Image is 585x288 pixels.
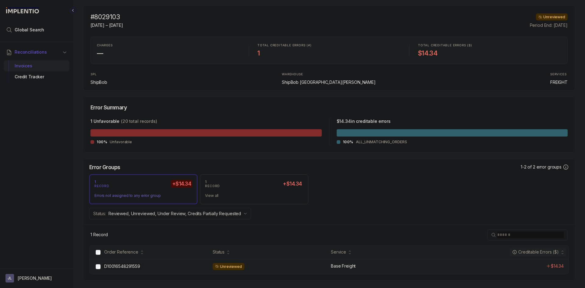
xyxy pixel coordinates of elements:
p: RECORD [94,184,109,188]
div: Reconciliations [4,59,69,84]
p: 1 [205,180,207,184]
p: (20 total records) [121,118,157,126]
h4: $14.34 [418,49,561,58]
span: Global Search [15,27,44,33]
p: Reviewed, Unreviewed, Under Review, Credits Partially Requested [108,211,241,217]
div: Unreviewed [213,263,244,270]
input: checkbox-checkbox [96,250,101,255]
p: 1-2 of 2 [521,164,537,170]
p: $14.34 [551,263,564,269]
li: Statistic TOTAL CREDITABLE ERRORS ($) [414,39,565,61]
p: Unfavorable [110,139,132,145]
div: View all [205,193,298,199]
h4: 1 [257,49,401,58]
p: Period End: [DATE] [530,22,568,28]
p: ALL_UNMATCHING_ORDERS [356,139,407,145]
p: Status: [93,211,106,217]
p: ShipBob [90,79,107,85]
p: RECORD [205,184,220,188]
span: User initials [5,274,14,283]
div: Collapse Icon [69,7,77,14]
p: D10016548291559 [103,263,142,270]
p: TOTAL CREDITABLE ERRORS (#) [257,44,312,47]
div: Service [331,249,346,255]
p: 100% [97,140,107,144]
p: CHARGES [97,44,113,47]
button: User initials[PERSON_NAME] [5,274,68,283]
div: Creditable Errors ($) [512,249,559,255]
p: error groups [537,164,562,170]
div: Credit Tracker [9,71,65,82]
p: [PERSON_NAME] [18,275,52,281]
p: 100% [343,140,353,144]
li: Statistic CHARGES [93,39,244,61]
p: FREIGHT [550,79,568,85]
div: Order Reference [104,249,138,255]
ul: Statistic Highlights [90,37,568,64]
p: ShipBob [GEOGRAPHIC_DATA][PERSON_NAME] [282,79,376,85]
p: SERVICES [550,73,566,76]
p: 1 Record [90,232,108,238]
span: Reconciliations [15,49,47,55]
p: $ 14.34 in creditable errors [337,118,391,126]
div: Status [213,249,225,255]
h5: Error Groups [89,164,120,171]
p: 3PL [90,73,106,76]
p: 1 Unfavorable [90,118,119,126]
h5: Error Summary [90,104,127,111]
h4: — [97,49,240,58]
div: Invoices [9,60,65,71]
div: Remaining page entries [90,232,108,238]
div: Unreviewed [536,13,568,21]
p: [DATE] – [DATE] [90,22,123,28]
p: 1 [94,180,96,184]
input: checkbox-checkbox [96,264,101,269]
p: TOTAL CREDITABLE ERRORS ($) [418,44,472,47]
h5: +$14.34 [282,180,303,188]
h5: +$14.34 [171,180,192,188]
div: Errors not assigned to any error group [94,193,187,199]
h4: #8029103 [90,13,123,21]
button: Status:Reviewed, Unreviewed, Under Review, Credits Partially Requested [89,208,251,219]
p: Base Freight [331,263,356,269]
li: Statistic TOTAL CREDITABLE ERRORS (#) [254,39,404,61]
button: Reconciliations [4,45,69,59]
p: WAREHOUSE [282,73,303,76]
